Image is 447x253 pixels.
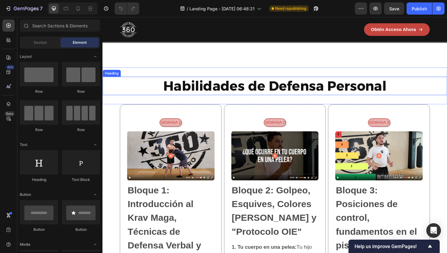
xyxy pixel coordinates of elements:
[2,2,45,15] button: 7
[172,109,193,115] p: sEMANA 2
[275,6,306,11] span: Need republishing
[90,240,100,249] span: Toggle open
[407,2,432,15] button: Publish
[90,52,100,61] span: Toggle open
[20,127,58,133] div: Row
[355,244,426,249] span: Help us improve GemPages!
[20,177,58,182] div: Heading
[412,5,427,12] div: Publish
[20,54,32,59] span: Layout
[73,40,87,45] span: Element
[90,190,100,199] span: Toggle open
[384,2,404,15] button: Save
[389,6,399,11] span: Save
[90,140,100,150] span: Toggle open
[20,89,58,94] div: Row
[40,5,43,12] p: 7
[246,121,339,173] img: gempages_570356658379687136-49542eeb-3b5e-45a6-bdae-03aa6c2cf328.png
[277,7,347,20] a: Obtén Acceso Ahora
[187,5,188,12] span: /
[137,176,228,234] p: Bloque 2: Golpeo, Esquives, Colores [PERSON_NAME] y "Protocolo OIE"
[20,19,100,32] input: Search Sections & Elements
[355,243,434,250] button: Show survey - Help us improve GemPages!
[62,127,100,133] div: Row
[20,142,27,147] span: Text
[64,64,301,81] strong: Habilidades de Defensa Personal
[62,227,100,232] div: Button
[26,121,119,173] img: gempages_570356658379687136-68daee9c-6a8d-420b-a1d2-9d056acbd4cf.png
[1,57,18,62] div: Heading
[137,241,206,247] strong: 1. Tu cuerpo en una pelea:
[62,89,100,94] div: Row
[20,192,31,197] span: Button
[34,40,47,45] span: Section
[136,121,229,173] img: gempages_570356658379687136-2f53bc8b-3456-4509-91b4-befa93f8d4e3.png
[6,65,15,70] div: 450
[102,17,447,253] iframe: Design area
[5,111,15,116] div: Beta
[20,227,58,232] div: Button
[189,5,255,12] span: Landing Page - [DATE] 06:48:21
[426,223,441,238] div: Open Intercom Messenger
[62,177,100,182] div: Text Block
[115,2,139,15] div: Undo/Redo
[61,109,83,115] p: sEMANA 1
[284,10,332,17] p: Obtén Acceso Ahora
[20,242,30,247] span: Media
[282,109,303,115] p: sEMANA 3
